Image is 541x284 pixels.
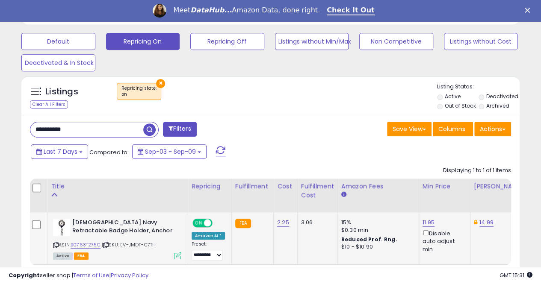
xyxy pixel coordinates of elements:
[106,33,180,50] button: Repricing On
[443,167,511,175] div: Displaying 1 to 1 of 1 items
[301,182,334,200] div: Fulfillment Cost
[192,241,225,261] div: Preset:
[132,144,207,159] button: Sep-03 - Sep-09
[190,33,264,50] button: Repricing Off
[235,219,251,228] small: FBA
[438,125,465,133] span: Columns
[31,144,88,159] button: Last 7 Days
[74,252,89,260] span: FBA
[156,79,165,88] button: ×
[474,122,511,136] button: Actions
[277,218,289,227] a: 2.25
[433,122,473,136] button: Columns
[53,219,70,236] img: 41RkWTLMdJL._SL40_.jpg
[479,218,494,227] a: 14.99
[437,83,520,91] p: Listing States:
[423,228,464,253] div: Disable auto adjust min
[341,219,412,226] div: 15%
[145,147,196,156] span: Sep-03 - Sep-09
[163,122,196,137] button: Filters
[192,232,225,240] div: Amazon AI *
[72,219,176,237] b: [DEMOGRAPHIC_DATA] Navy Retractable Badge Holder, Anchor
[102,241,156,248] span: | SKU: EV-JMDF-C7TH
[500,271,532,279] span: 2025-09-17 15:31 GMT
[275,33,349,50] button: Listings without Min/Max
[277,182,294,191] div: Cost
[486,93,518,100] label: Deactivated
[121,91,157,97] div: on
[111,271,148,279] a: Privacy Policy
[193,220,204,227] span: ON
[21,33,95,50] button: Default
[444,93,460,100] label: Active
[45,86,78,98] h5: Listings
[341,182,415,191] div: Amazon Fees
[192,182,228,191] div: Repricing
[51,182,184,191] div: Title
[341,226,412,234] div: $0.30 min
[301,219,331,226] div: 3.06
[73,271,109,279] a: Terms of Use
[235,182,270,191] div: Fulfillment
[423,182,467,191] div: Min Price
[341,243,412,251] div: $10 - $10.90
[89,148,129,156] span: Compared to:
[153,4,166,18] img: Profile image for Georgie
[190,6,232,14] i: DataHub...
[525,8,533,13] div: Close
[486,102,509,109] label: Archived
[387,122,432,136] button: Save View
[53,252,73,260] span: All listings currently available for purchase on Amazon
[474,182,525,191] div: [PERSON_NAME]
[71,241,101,249] a: B0763T275C
[327,6,375,15] a: Check It Out
[444,102,476,109] label: Out of Stock
[423,218,435,227] a: 11.95
[9,271,40,279] strong: Copyright
[121,85,157,98] span: Repricing state :
[341,236,397,243] b: Reduced Prof. Rng.
[211,220,225,227] span: OFF
[173,6,320,15] div: Meet Amazon Data, done right.
[341,191,346,199] small: Amazon Fees.
[30,100,68,108] div: Clear All Filters
[359,33,433,50] button: Non Competitive
[21,54,95,71] button: Deactivated & In Stock
[9,272,148,280] div: seller snap | |
[53,219,181,258] div: ASIN:
[44,147,77,156] span: Last 7 Days
[444,33,518,50] button: Listings without Cost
